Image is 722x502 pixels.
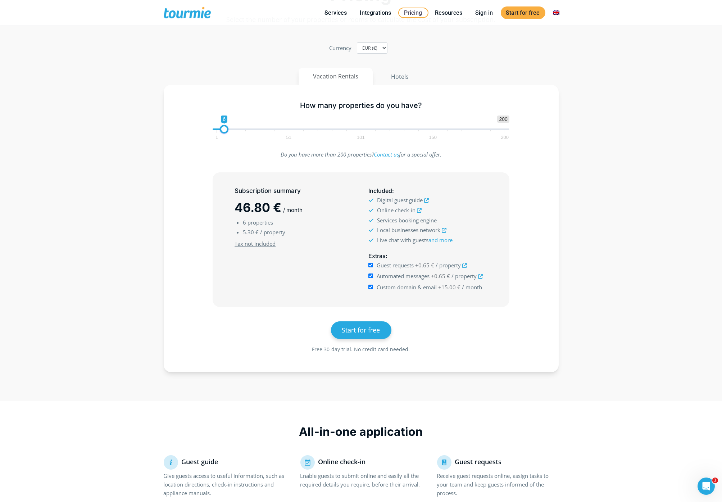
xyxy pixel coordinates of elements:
span: Guest guide [182,457,218,466]
label: Currency [329,43,351,53]
span: Included [368,187,392,194]
h5: Subscription summary [235,186,353,195]
span: / property [436,262,461,269]
span: 6 [243,219,246,226]
span: Free 30-day trial. No credit card needed. [312,346,410,353]
button: Hotels [376,68,423,85]
span: +0.65 € [431,272,450,280]
p: Give guests access to useful information, such as location directions, check-in instructions and ... [164,471,285,497]
a: Resources [430,8,468,17]
span: 150 [428,136,438,139]
span: properties [248,219,273,226]
a: Start for free [331,321,391,339]
span: All-in-one application [299,425,423,439]
span: 1 [214,136,219,139]
span: / property [451,272,477,280]
span: 1 [712,478,718,483]
span: Online check-in [377,207,416,214]
span: / month [462,284,482,291]
span: +0.65 € [415,262,434,269]
p: Enable guests to submit online and easily all the required details you require, before their arri... [300,471,422,489]
span: Custom domain & email [377,284,437,291]
a: and more [428,236,453,244]
span: 200 [500,136,510,139]
a: Pricing [398,8,428,18]
span: / month [283,207,303,213]
span: Guest requests [377,262,414,269]
span: Services booking engine [377,217,437,224]
u: Tax not included [235,240,276,247]
a: Sign in [470,8,499,17]
h5: : [368,252,487,261]
span: 51 [285,136,292,139]
span: Automated messages [377,272,430,280]
span: Digital guest guide [377,196,423,204]
h5: : [368,186,487,195]
span: 6 [221,116,227,123]
button: Vacation Rentals [299,68,373,85]
span: 101 [356,136,366,139]
span: Extras [368,252,386,259]
span: Start for free [342,326,380,334]
span: 5.30 € [243,229,259,236]
span: 200 [497,116,509,123]
a: Start for free [501,6,545,19]
p: Do you have more than 200 properties? for a special offer. [213,150,509,159]
a: Services [319,8,353,17]
span: / property [260,229,285,236]
a: Contact us [374,151,399,158]
span: Live chat with guests [377,236,453,244]
span: Online check-in [318,457,366,466]
span: Guest requests [455,457,502,466]
p: Receive guest requests online, assign tasks to your team and keep guests informed of the process. [437,471,559,497]
iframe: Intercom live chat [698,478,715,495]
span: +15.00 € [438,284,460,291]
span: 46.80 € [235,200,281,215]
h5: How many properties do you have? [213,101,509,110]
a: Integrations [355,8,397,17]
span: Local businesses network [377,226,440,234]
